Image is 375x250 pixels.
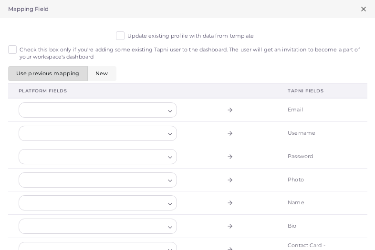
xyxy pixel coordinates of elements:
td: Email [277,98,346,121]
td: Bio [277,215,346,238]
div: Platform Fields [19,88,177,94]
td: Photo [277,168,346,191]
div: Tapni Fields [288,88,335,94]
td: Username [277,121,346,145]
td: Name [277,191,346,215]
td: Password [277,145,346,168]
span: New [95,70,108,77]
h5: Mapping Field [8,6,49,12]
th: Arrow [187,83,277,98]
span: Use previous mapping [16,70,79,77]
label: Update existing profile with data from template [127,32,254,40]
th: Actions [346,83,367,98]
label: Check this box only if you're adding some existing Tapni user to the dashboard. The user will get... [20,46,362,61]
